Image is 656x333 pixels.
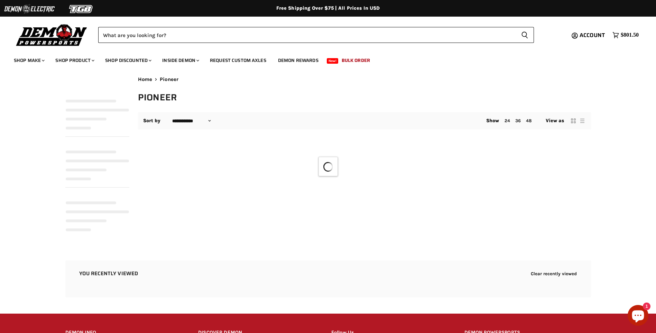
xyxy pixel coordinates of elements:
[143,118,161,124] label: Sort by
[626,305,650,327] inbox-online-store-chat: Shopify online store chat
[9,51,637,67] ul: Main menu
[50,53,99,67] a: Shop Product
[79,271,138,277] h2: You recently viewed
[138,92,591,103] h1: Pioneer
[580,31,605,39] span: Account
[138,112,591,129] nav: Collection utilities
[609,30,642,40] a: $801.50
[205,53,271,67] a: Request Custom Axles
[98,27,534,43] form: Product
[515,118,521,123] a: 36
[14,22,90,47] img: Demon Powersports
[9,53,49,67] a: Shop Make
[546,118,564,124] span: View as
[516,27,534,43] button: Search
[100,53,156,67] a: Shop Discounted
[526,118,532,123] a: 48
[505,118,510,123] a: 24
[55,2,107,16] img: TGB Logo 2
[336,53,375,67] a: Bulk Order
[273,53,324,67] a: Demon Rewards
[138,76,153,82] a: Home
[576,32,609,38] a: Account
[486,118,499,124] span: Show
[621,32,639,38] span: $801.50
[52,5,605,11] div: Free Shipping Over $75 | All Prices In USD
[327,58,339,64] span: New!
[98,27,516,43] input: Search
[160,76,178,82] span: Pioneer
[3,2,55,16] img: Demon Electric Logo 2
[157,53,203,67] a: Inside Demon
[570,117,577,124] button: grid view
[52,260,605,297] aside: Recently viewed products
[579,117,586,124] button: list view
[138,76,591,82] nav: Breadcrumbs
[531,271,577,276] button: Clear recently viewed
